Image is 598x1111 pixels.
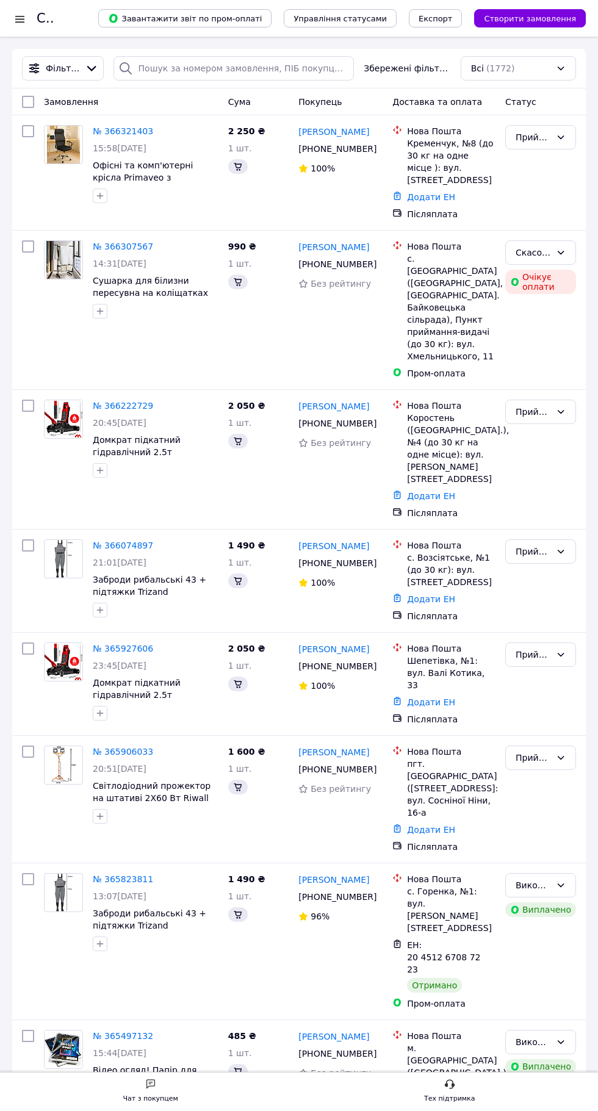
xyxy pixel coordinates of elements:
[409,9,463,27] button: Експорт
[407,655,495,691] div: Шепетівка, №1: вул. Валі Котика, 33
[44,642,83,681] a: Фото товару
[228,874,265,884] span: 1 490 ₴
[296,140,373,157] div: [PHONE_NUMBER]
[516,131,551,144] div: Прийнято
[228,747,265,757] span: 1 600 ₴
[407,125,495,137] div: Нова Пошта
[44,873,83,912] a: Фото товару
[93,908,214,955] a: Заброди рибальські 43 + підтяжки Trizand ([GEOGRAPHIC_DATA]) Shop UA
[298,241,369,253] a: [PERSON_NAME]
[424,1093,475,1105] div: Тех підтримка
[407,400,495,412] div: Нова Пошта
[516,545,551,558] div: Прийнято
[93,126,153,136] a: № 366321403
[486,63,515,73] span: (1772)
[474,9,586,27] button: Створити замовлення
[93,541,153,550] a: № 366074897
[407,978,462,993] div: Отримано
[44,539,83,578] a: Фото товару
[296,415,373,432] div: [PHONE_NUMBER]
[46,241,80,279] img: Фото товару
[93,891,146,901] span: 13:07[DATE]
[407,552,495,588] div: с. Возсіятське, №1 (до 30 кг): вул. [STREET_ADDRESS]
[228,1031,256,1041] span: 485 ₴
[113,56,355,81] input: Пошук за номером замовлення, ПІБ покупця, номером телефону, Email, номером накладної
[407,998,495,1010] div: Пром-оплата
[298,746,369,758] a: [PERSON_NAME]
[93,276,215,347] span: Сушарка для білизни пересувна на коліщатках 72×64×170 см багатоярусна сушарка для одягу + 1 для в...
[407,825,455,835] a: Додати ЕН
[484,14,576,23] span: Створити замовлення
[93,678,212,736] span: Домкрат підкатний гідравлічний 2.5т низькопрофільний 385 мм Maltec ([GEOGRAPHIC_DATA])
[407,253,495,362] div: с. [GEOGRAPHIC_DATA] ([GEOGRAPHIC_DATA], [GEOGRAPHIC_DATA]. Байковецька сільрада), Пункт прийманн...
[407,873,495,885] div: Нова Пошта
[228,558,252,567] span: 1 шт.
[228,541,265,550] span: 1 490 ₴
[407,539,495,552] div: Нова Пошта
[228,1048,252,1058] span: 1 шт.
[311,438,371,448] span: Без рейтингу
[296,256,373,273] div: [PHONE_NUMBER]
[407,1030,495,1042] div: Нова Пошта
[298,643,369,655] a: [PERSON_NAME]
[93,1048,146,1058] span: 15:44[DATE]
[296,555,373,572] div: [PHONE_NUMBER]
[516,1035,551,1049] div: Виконано
[311,279,371,289] span: Без рейтингу
[228,401,265,411] span: 2 050 ₴
[298,874,369,886] a: [PERSON_NAME]
[228,644,265,653] span: 2 050 ₴
[45,401,82,437] img: Фото товару
[311,164,335,173] span: 100%
[516,246,551,259] div: Скасовано
[298,126,369,138] a: [PERSON_NAME]
[296,761,373,778] div: [PHONE_NUMBER]
[98,9,272,27] button: Завантажити звіт по пром-оплаті
[93,644,153,653] a: № 365927606
[407,594,455,604] a: Додати ЕН
[93,575,214,621] a: Заброди рибальські 43 + підтяжки Trizand ([GEOGRAPHIC_DATA]) Shop UA
[93,418,146,428] span: 20:45[DATE]
[228,126,265,136] span: 2 250 ₴
[462,13,586,23] a: Створити замовлення
[392,97,482,107] span: Доставка та оплата
[311,578,335,588] span: 100%
[364,62,450,74] span: Збережені фільтри:
[93,781,211,815] a: Світлодіодний прожектор на штативі 2X60 Вт Riwall Pro (Чехія) Shop UA
[44,97,98,107] span: Замовлення
[93,401,153,411] a: № 366222729
[311,911,330,921] span: 96%
[298,1030,369,1043] a: [PERSON_NAME]
[284,9,397,27] button: Управління статусами
[44,400,83,439] a: Фото товару
[407,208,495,220] div: Післяплата
[516,879,551,892] div: Виконано
[93,160,218,231] a: Офісні та комп'ютерні крісла Primaveo з ергономічною спинкою стильне комп'ютерне крісло з Еко-шкі...
[407,940,480,974] span: ЕН: 20 4512 6708 7223
[93,242,153,251] a: № 366307567
[407,137,495,186] div: Кременчук, №8 (до 30 кг на одне місце ): вул. [STREET_ADDRESS]
[407,610,495,622] div: Післяплата
[93,259,146,268] span: 14:31[DATE]
[505,902,576,917] div: Виплачено
[296,888,373,905] div: [PHONE_NUMBER]
[93,661,146,671] span: 23:45[DATE]
[298,540,369,552] a: [PERSON_NAME]
[93,764,146,774] span: 20:51[DATE]
[407,367,495,379] div: Пром-оплата
[93,747,153,757] a: № 365906033
[54,874,72,911] img: Фото товару
[93,1031,153,1041] a: № 365497132
[123,1093,178,1105] div: Чат з покупцем
[505,1059,576,1074] div: Виплачено
[407,491,455,501] a: Додати ЕН
[93,143,146,153] span: 15:58[DATE]
[311,1068,371,1078] span: Без рейтингу
[54,540,72,578] img: Фото товару
[296,1045,373,1062] div: [PHONE_NUMBER]
[228,259,252,268] span: 1 шт.
[44,1030,83,1069] a: Фото товару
